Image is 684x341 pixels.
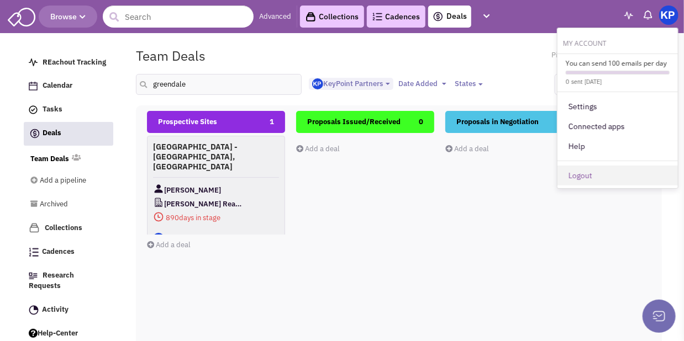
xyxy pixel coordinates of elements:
span: Browse [50,12,86,22]
input: Search deals [136,74,302,95]
a: Add a deal [147,240,191,249]
a: Research Requests [23,265,113,297]
span: Prospective Sites [158,117,217,126]
h6: My Account [557,36,678,48]
img: help.png [29,329,38,338]
a: Collections [300,6,364,28]
span: 890 [166,213,179,222]
span: Tasks [43,105,62,114]
img: Cadences_logo.png [372,13,382,20]
small: 0 sent [DATE] [566,78,602,86]
a: Activity [23,300,113,321]
img: Calendar.png [29,82,38,90]
img: Activity.png [29,305,39,315]
a: Collections [23,217,113,239]
a: Cadences [367,6,425,28]
span: days in stage [153,211,279,225]
img: icon-deals.svg [433,10,444,23]
span: States [455,79,476,88]
a: Deals [24,122,113,146]
span: Calendar [43,81,72,90]
span: KeyPoint Partners [312,79,383,88]
a: Settings [557,97,678,116]
a: Add a deal [296,144,340,153]
button: Manage Stages [555,74,623,95]
img: icon-tasks.png [29,105,38,114]
img: icon-daysinstage-red.png [153,211,164,222]
img: KeyPoint Partners [659,6,678,25]
a: REachout Tracking [23,52,113,73]
span: 1 [270,111,274,133]
h4: [GEOGRAPHIC_DATA] - [GEOGRAPHIC_DATA], [GEOGRAPHIC_DATA] [153,142,279,172]
img: Contact Image [153,183,164,194]
span: REachout Tracking [43,57,106,67]
a: Deals [433,10,467,23]
button: Date Added [395,78,450,90]
span: Research Requests [29,271,74,291]
span: Proposals Issued/Received [307,117,401,126]
span: Cadences [42,247,75,257]
h6: You can send 100 emails per day [566,58,670,68]
a: Archived [30,194,98,215]
button: States [451,78,486,90]
a: Cadences [23,242,113,263]
span: 0 [419,111,423,133]
a: Tasks [23,99,113,120]
a: Add a deal [445,144,489,153]
a: Team Deals [30,154,69,164]
span: [PERSON_NAME] [164,183,221,197]
span: Pipeline Owner: KeyPoint Partners [551,50,662,61]
span: Date Added [398,79,438,88]
input: Search [103,6,254,28]
a: Add a pipeline [30,171,98,191]
span: Proposals in Negotiation [456,117,539,126]
img: Research.png [29,273,38,279]
img: SmartAdmin [8,6,35,26]
span: Created [DATE] [166,235,215,244]
img: Gp5tB00MpEGTGSMiAkF79g.png [312,78,323,89]
img: icon-collection-lavender.png [29,222,40,233]
a: Advanced [259,12,291,22]
span: Activity [42,305,69,314]
span: Collections [45,223,82,232]
button: Browse [39,6,97,28]
a: Connected apps [557,116,678,136]
img: icon-deals.svg [29,127,40,140]
span: [PERSON_NAME] Real Estate Group [164,197,243,211]
img: icon-collection-lavender-black.svg [306,12,316,22]
a: Calendar [23,76,113,97]
button: KeyPoint Partners [309,78,393,90]
a: Logout [557,166,678,185]
a: Help [557,136,678,156]
img: CompanyLogo [153,197,164,208]
h1: Team Deals [136,49,206,63]
img: Cadences_logo.png [29,248,39,257]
